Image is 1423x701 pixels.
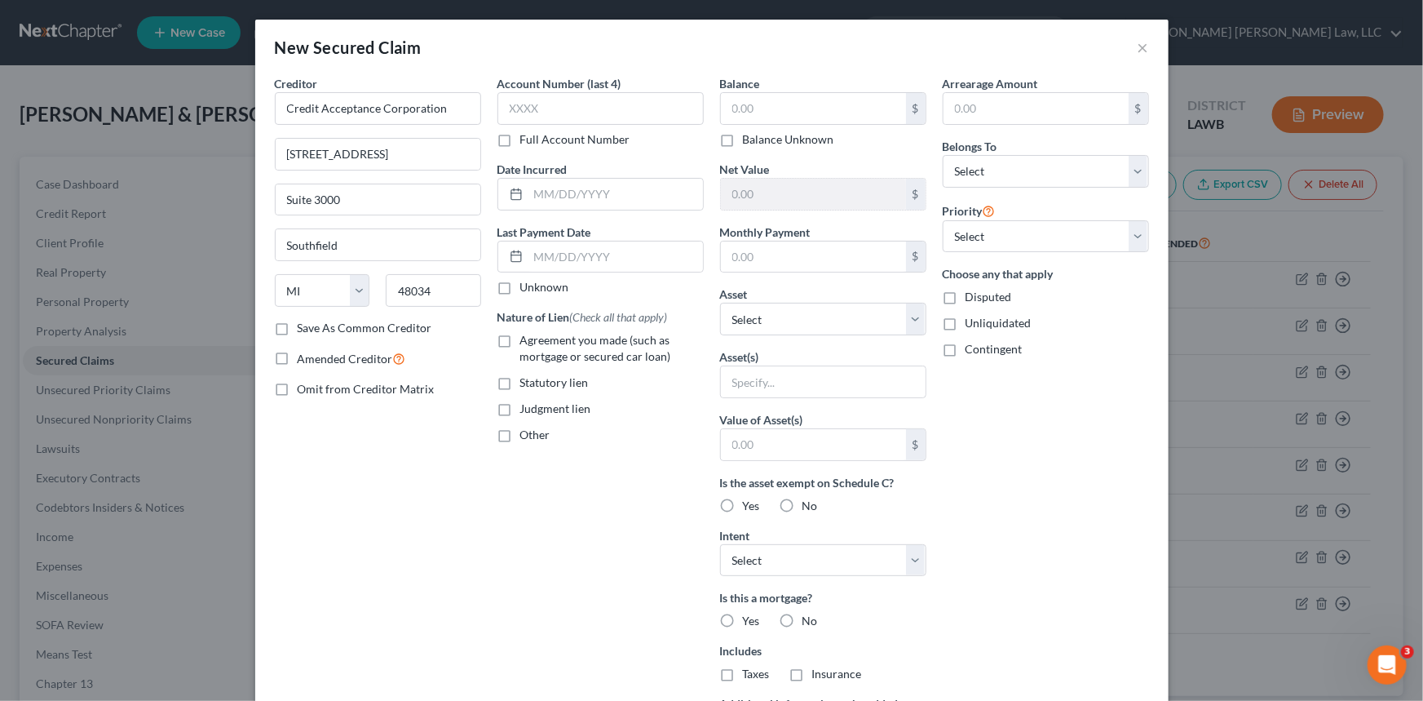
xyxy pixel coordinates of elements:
span: Statutory lien [520,375,589,389]
span: Creditor [275,77,318,91]
div: $ [906,429,926,460]
span: Asset [720,287,748,301]
input: Enter address... [276,139,480,170]
div: $ [906,93,926,124]
input: 0.00 [721,429,906,460]
label: Nature of Lien [497,308,668,326]
label: Last Payment Date [497,224,591,241]
span: No [802,614,818,628]
div: $ [906,179,926,210]
span: 3 [1401,646,1414,659]
span: Agreement you made (such as mortgage or secured car loan) [520,333,671,363]
div: $ [1129,93,1148,124]
label: Unknown [520,279,569,295]
span: Unliquidated [966,316,1032,330]
label: Intent [720,527,750,544]
label: Is the asset exempt on Schedule C? [720,474,926,491]
label: Balance Unknown [743,131,834,148]
iframe: Intercom live chat [1368,646,1407,685]
label: Choose any that apply [943,265,1149,282]
input: MM/DD/YYYY [528,242,703,273]
input: Enter city... [276,229,480,260]
span: Amended Creditor [298,352,393,366]
span: (Check all that apply) [570,310,668,324]
span: Disputed [966,290,1012,304]
span: Omit from Creditor Matrix [298,382,435,396]
span: No [802,499,818,512]
label: Date Incurred [497,161,568,178]
button: × [1138,38,1149,57]
label: Account Number (last 4) [497,75,621,92]
input: XXXX [497,92,704,125]
label: Balance [720,75,760,92]
span: Other [520,428,550,441]
label: Arrearage Amount [943,75,1038,92]
label: Net Value [720,161,770,178]
span: Insurance [812,667,862,681]
label: Value of Asset(s) [720,411,803,428]
div: $ [906,242,926,273]
input: 0.00 [721,179,906,210]
span: Judgment lien [520,402,591,415]
label: Full Account Number [520,131,630,148]
input: Search creditor by name... [275,92,481,125]
input: 0.00 [721,242,906,273]
label: Priority [943,201,996,220]
label: Includes [720,642,926,659]
label: Save As Common Creditor [298,320,432,336]
input: Specify... [721,366,926,397]
span: Belongs To [943,140,997,153]
input: MM/DD/YYYY [528,179,703,210]
span: Taxes [743,667,770,681]
input: 0.00 [721,93,906,124]
input: 0.00 [944,93,1129,124]
span: Contingent [966,342,1023,356]
label: Is this a mortgage? [720,589,926,606]
span: Yes [743,499,760,512]
label: Monthly Payment [720,224,811,241]
div: New Secured Claim [275,36,422,59]
span: Yes [743,614,760,628]
input: Enter zip... [386,274,481,307]
label: Asset(s) [720,348,759,366]
input: Apt, Suite, etc... [276,184,480,215]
